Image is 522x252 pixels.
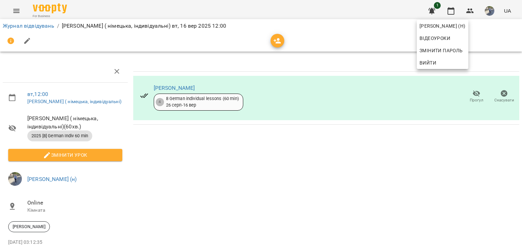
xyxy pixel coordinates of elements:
[420,34,450,42] span: Відеоуроки
[420,22,466,30] span: [PERSON_NAME] (н)
[417,44,468,57] a: Змінити пароль
[420,46,466,55] span: Змінити пароль
[420,59,436,67] span: Вийти
[417,57,468,69] button: Вийти
[417,20,468,32] a: [PERSON_NAME] (н)
[417,32,453,44] a: Відеоуроки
